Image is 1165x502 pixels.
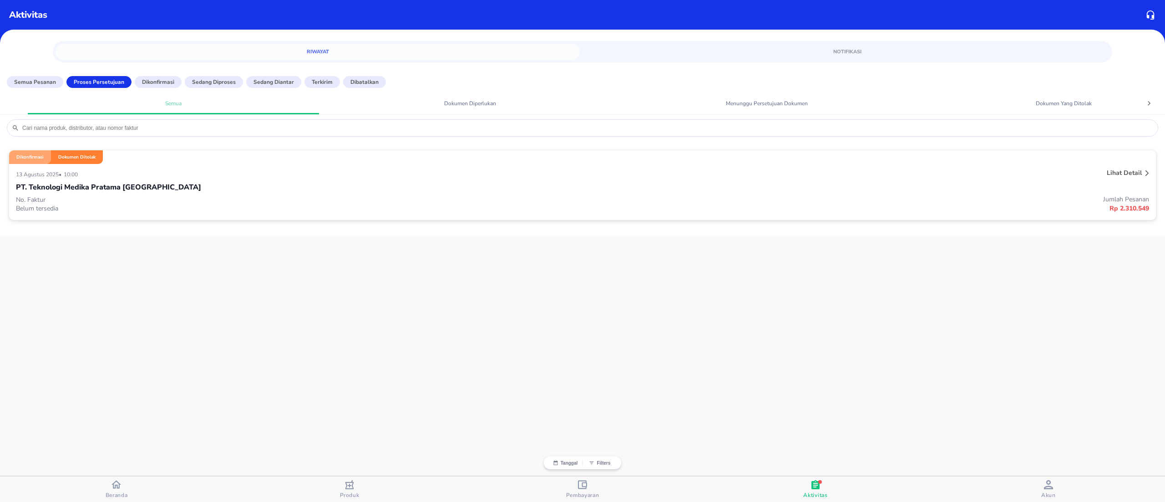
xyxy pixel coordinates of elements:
[246,76,301,88] button: Sedang diantar
[566,492,599,499] span: Pembayaran
[582,195,1149,204] p: Jumlah Pesanan
[548,460,582,466] button: Tanggal
[466,476,699,502] button: Pembayaran
[350,78,379,86] p: Dibatalkan
[324,95,616,111] a: Dokumen Diperlukan
[699,476,932,502] button: Aktivitas
[9,8,47,22] p: Aktivitas
[233,476,466,502] button: Produk
[16,154,44,160] p: Dikonfirmasi
[21,124,1153,132] input: Cari nama produk, distributor, atau nomor faktur
[142,78,174,86] p: Dikonfirmasi
[33,100,314,107] span: Semua
[343,76,386,88] button: Dibatalkan
[74,78,124,86] p: Proses Persetujuan
[14,78,56,86] p: Semua Pesanan
[16,182,201,193] p: PT. Teknologi Medika Pratama [GEOGRAPHIC_DATA]
[253,78,294,86] p: Sedang diantar
[803,492,827,499] span: Aktivitas
[28,95,319,111] a: Semua
[66,76,132,88] button: Proses Persetujuan
[61,47,574,56] span: Riwayat
[582,204,1149,213] p: Rp 2.310.549
[135,76,182,88] button: Dikonfirmasi
[53,41,1112,60] div: simple tabs
[106,492,128,499] span: Beranda
[582,460,617,466] button: Filters
[7,76,63,88] button: Semua Pesanan
[16,195,582,204] p: No. Faktur
[330,100,610,107] span: Dokumen Diperlukan
[16,204,582,213] p: Belum tersedia
[1107,169,1142,177] p: Lihat detail
[185,76,243,88] button: Sedang diproses
[56,44,580,60] a: Riwayat
[312,78,333,86] p: Terkirim
[591,47,1104,56] span: Notifikasi
[627,100,907,107] span: Menunggu Persetujuan Dokumen
[304,76,340,88] button: Terkirim
[16,171,64,178] p: 13 Agustus 2025 •
[340,492,360,499] span: Produk
[64,171,80,178] p: 10:00
[192,78,236,86] p: Sedang diproses
[1041,492,1056,499] span: Akun
[58,154,96,160] p: Dokumen Ditolak
[621,95,912,111] a: Menunggu Persetujuan Dokumen
[585,44,1109,60] a: Notifikasi
[932,476,1165,502] button: Akun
